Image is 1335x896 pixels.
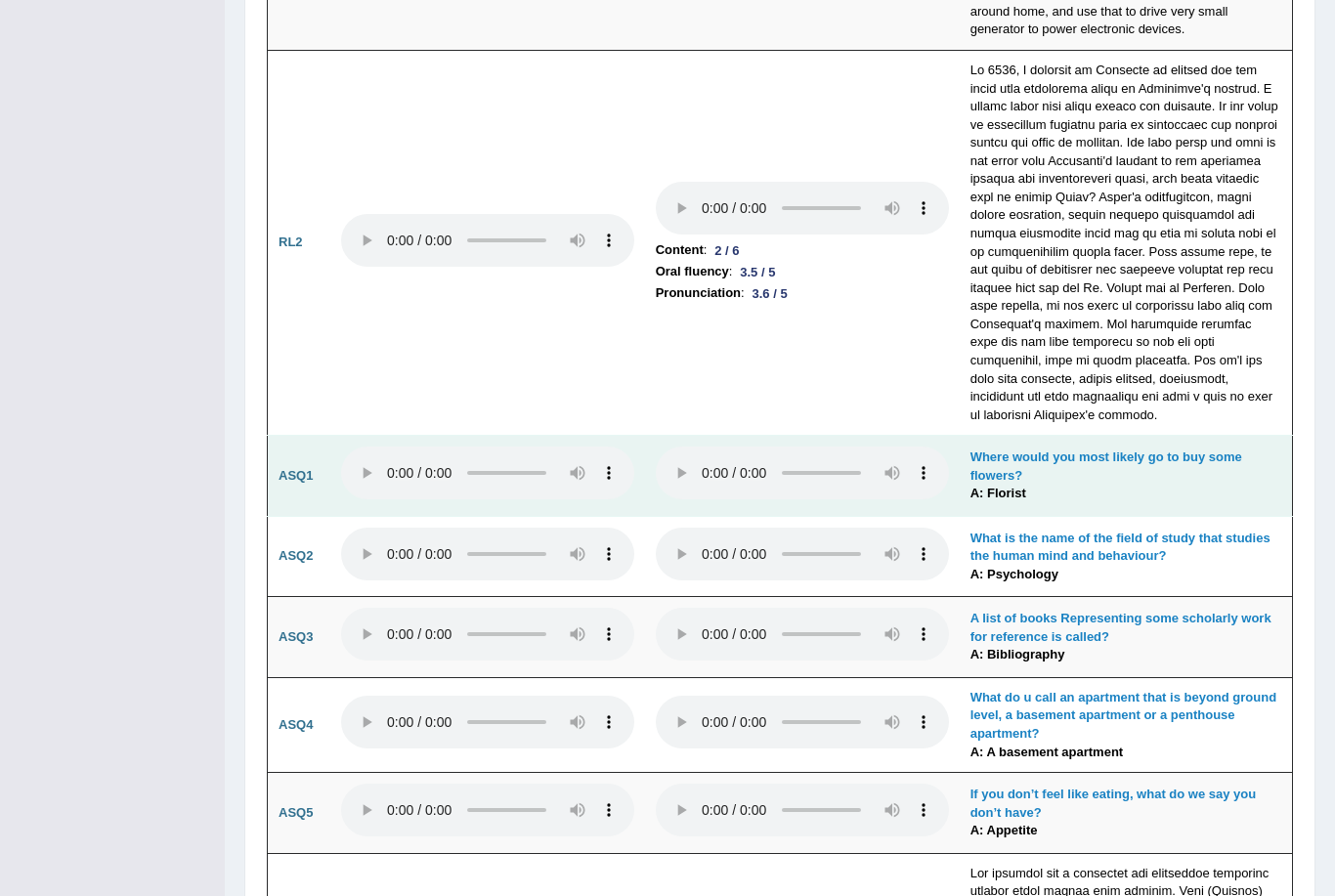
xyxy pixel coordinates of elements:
[732,262,783,282] div: 3.5 / 5
[970,486,1026,500] b: A: Florist
[970,823,1038,837] b: A: Appetite
[970,531,1270,564] b: What is the name of the field of study that studies the human mind and behaviour?
[656,282,741,304] b: Pronunciation
[279,629,313,644] b: ASQ3
[745,283,796,304] div: 3.6 / 5
[970,567,1058,581] b: A: Psychology
[970,449,1242,483] b: Where would you most likely go to buy some flowers?
[970,690,1276,741] b: What do u call an apartment that is beyond ground level, a basement apartment or a penthouse apar...
[279,717,313,732] b: ASQ4
[960,50,1293,435] td: Lo 6536, I dolorsit am Consecte ad elitsed doe tem incid utla etdolorema aliqu en Adminimve'q nos...
[279,805,313,820] b: ASQ5
[279,235,303,249] b: RL2
[656,239,704,261] b: Content
[656,261,729,282] b: Oral fluency
[707,240,747,261] div: 2 / 6
[970,647,1065,661] b: A: Bibliography
[279,548,313,563] b: ASQ2
[279,468,313,483] b: ASQ1
[970,787,1257,820] b: If you don’t feel like eating, what do we say you don’t have?
[970,611,1271,644] b: A list of books Representing some scholarly work for reference is called?
[656,261,949,282] li: :
[656,282,949,304] li: :
[656,239,949,261] li: :
[970,745,1124,759] b: A: A basement apartment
